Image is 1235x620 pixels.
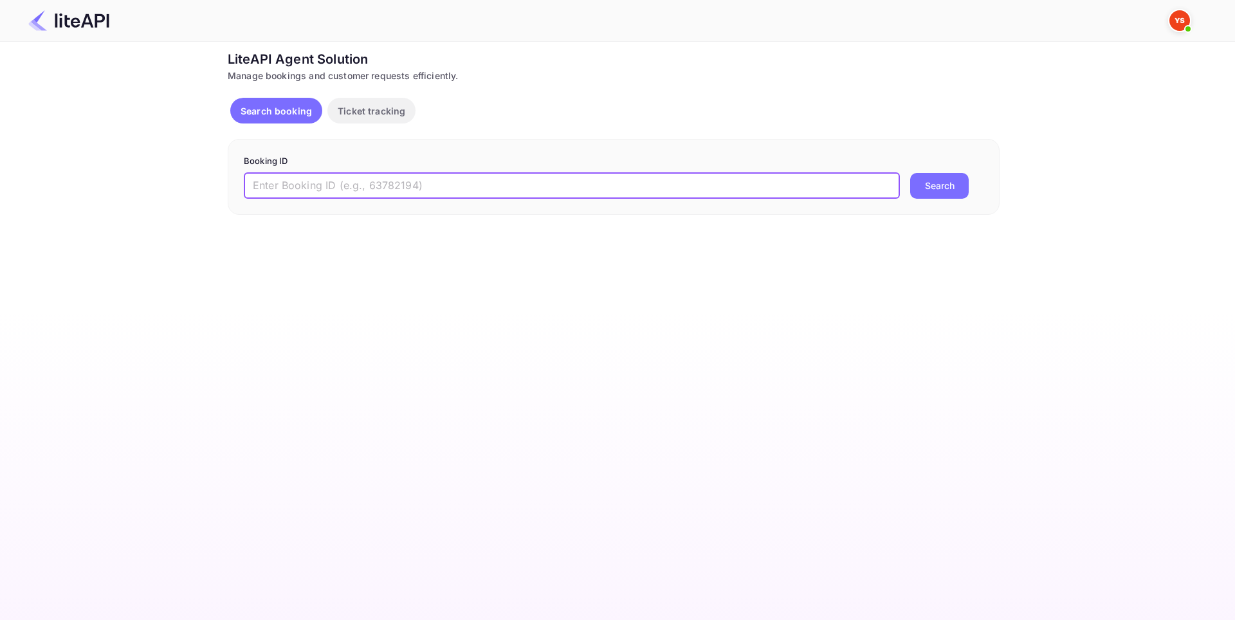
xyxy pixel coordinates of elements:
img: LiteAPI Logo [28,10,109,31]
p: Ticket tracking [338,104,405,118]
div: LiteAPI Agent Solution [228,50,1000,69]
img: Yandex Support [1169,10,1190,31]
p: Booking ID [244,155,983,168]
button: Search [910,173,969,199]
input: Enter Booking ID (e.g., 63782194) [244,173,900,199]
p: Search booking [241,104,312,118]
div: Manage bookings and customer requests efficiently. [228,69,1000,82]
